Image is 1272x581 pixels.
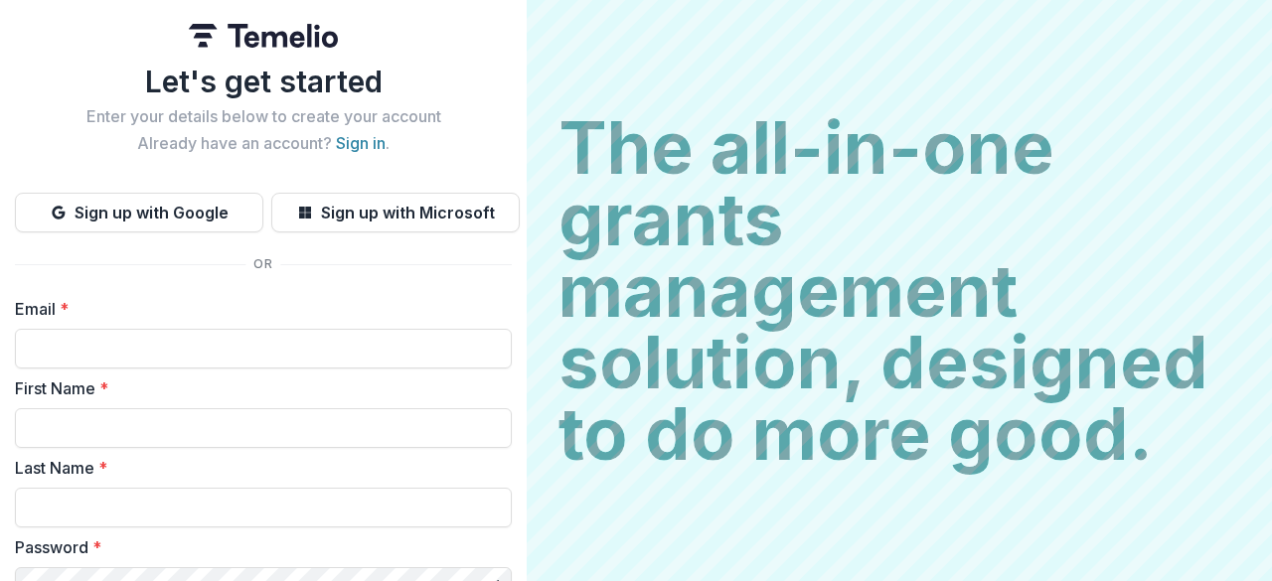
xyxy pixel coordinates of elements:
[15,456,500,480] label: Last Name
[271,193,520,232] button: Sign up with Microsoft
[15,535,500,559] label: Password
[15,376,500,400] label: First Name
[15,107,512,126] h2: Enter your details below to create your account
[15,134,512,153] h2: Already have an account? .
[15,64,512,99] h1: Let's get started
[15,297,500,321] label: Email
[336,133,386,153] a: Sign in
[15,193,263,232] button: Sign up with Google
[189,24,338,48] img: Temelio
